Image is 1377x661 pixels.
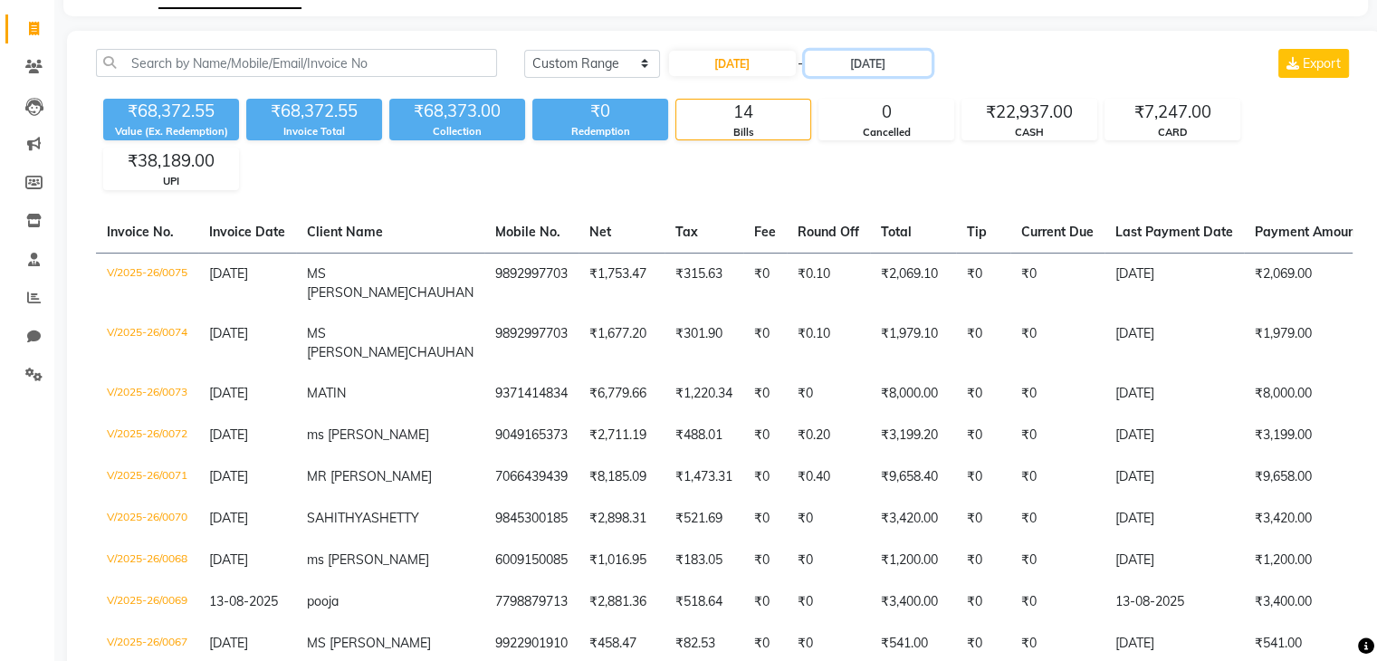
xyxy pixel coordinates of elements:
[96,49,497,77] input: Search by Name/Mobile/Email/Invoice No
[307,551,429,568] span: ms [PERSON_NAME]
[1115,224,1233,240] span: Last Payment Date
[1104,373,1244,415] td: [DATE]
[532,124,668,139] div: Redemption
[743,581,787,623] td: ₹0
[956,540,1010,581] td: ₹0
[1010,253,1104,313] td: ₹0
[1104,540,1244,581] td: [DATE]
[209,224,285,240] span: Invoice Date
[1010,373,1104,415] td: ₹0
[870,313,956,373] td: ₹1,979.10
[579,581,665,623] td: ₹2,881.36
[209,468,248,484] span: [DATE]
[307,224,383,240] span: Client Name
[96,373,198,415] td: V/2025-26/0073
[1010,498,1104,540] td: ₹0
[1104,456,1244,498] td: [DATE]
[665,498,743,540] td: ₹521.69
[1255,224,1372,240] span: Payment Amount
[1105,125,1239,140] div: CARD
[484,498,579,540] td: 9845300185
[743,373,787,415] td: ₹0
[962,100,1096,125] div: ₹22,937.00
[819,100,953,125] div: 0
[209,325,248,341] span: [DATE]
[743,540,787,581] td: ₹0
[805,51,932,76] input: End Date
[579,313,665,373] td: ₹1,677.20
[1104,498,1244,540] td: [DATE]
[96,498,198,540] td: V/2025-26/0070
[956,581,1010,623] td: ₹0
[484,253,579,313] td: 9892997703
[246,124,382,139] div: Invoice Total
[484,581,579,623] td: 7798879713
[1104,581,1244,623] td: 13-08-2025
[307,426,429,443] span: ms [PERSON_NAME]
[962,125,1096,140] div: CASH
[787,456,870,498] td: ₹0.40
[870,415,956,456] td: ₹3,199.20
[870,373,956,415] td: ₹8,000.00
[870,581,956,623] td: ₹3,400.00
[408,284,473,301] span: CHAUHAN
[104,174,238,189] div: UPI
[787,313,870,373] td: ₹0.10
[484,540,579,581] td: 6009150085
[870,540,956,581] td: ₹1,200.00
[209,426,248,443] span: [DATE]
[787,253,870,313] td: ₹0.10
[956,373,1010,415] td: ₹0
[96,253,198,313] td: V/2025-26/0075
[956,253,1010,313] td: ₹0
[484,313,579,373] td: 9892997703
[787,581,870,623] td: ₹0
[676,100,810,125] div: 14
[484,415,579,456] td: 9049165373
[484,456,579,498] td: 7066439439
[579,456,665,498] td: ₹8,185.09
[495,224,560,240] span: Mobile No.
[209,265,248,282] span: [DATE]
[665,415,743,456] td: ₹488.01
[389,124,525,139] div: Collection
[787,498,870,540] td: ₹0
[819,125,953,140] div: Cancelled
[956,498,1010,540] td: ₹0
[967,224,987,240] span: Tip
[743,415,787,456] td: ₹0
[532,99,668,124] div: ₹0
[1104,253,1244,313] td: [DATE]
[209,593,278,609] span: 13-08-2025
[743,253,787,313] td: ₹0
[371,510,419,526] span: SHETTY
[307,265,408,301] span: MS [PERSON_NAME]
[96,415,198,456] td: V/2025-26/0072
[870,456,956,498] td: ₹9,658.40
[787,540,870,581] td: ₹0
[307,593,339,609] span: pooja
[798,224,859,240] span: Round Off
[1010,313,1104,373] td: ₹0
[246,99,382,124] div: ₹68,372.55
[103,124,239,139] div: Value (Ex. Redemption)
[389,99,525,124] div: ₹68,373.00
[579,540,665,581] td: ₹1,016.95
[579,498,665,540] td: ₹2,898.31
[1010,456,1104,498] td: ₹0
[675,224,698,240] span: Tax
[665,540,743,581] td: ₹183.05
[787,373,870,415] td: ₹0
[743,456,787,498] td: ₹0
[669,51,796,76] input: Start Date
[307,635,431,651] span: MS [PERSON_NAME]
[665,253,743,313] td: ₹315.63
[870,498,956,540] td: ₹3,420.00
[104,148,238,174] div: ₹38,189.00
[881,224,912,240] span: Total
[1104,313,1244,373] td: [DATE]
[408,344,473,360] span: CHAUHAN
[1021,224,1094,240] span: Current Due
[103,99,239,124] div: ₹68,372.55
[307,468,432,484] span: MR [PERSON_NAME]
